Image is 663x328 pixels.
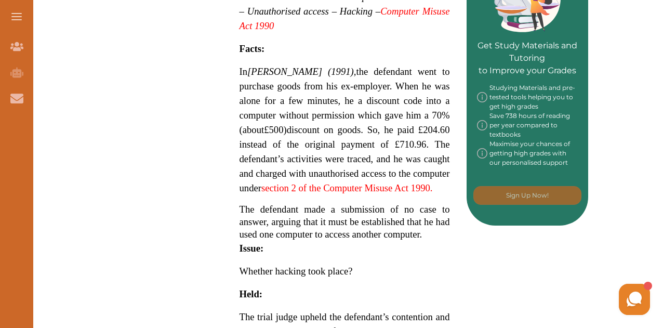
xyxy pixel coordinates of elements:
[264,124,287,135] span: £500)
[240,243,264,254] strong: Issue:
[414,281,653,318] iframe: HelpCrunch
[473,186,581,205] button: [object Object]
[477,139,487,167] img: info-img
[240,66,450,135] span: the defendant went to purchase goods from his ex-employer. When he was alone for a few minutes, h...
[240,204,450,240] span: The defendant made a submission of no case to answer, arguing that it must be established that he...
[506,191,549,200] p: Sign Up Now!
[477,83,487,111] img: info-img
[240,66,354,77] span: In
[247,66,354,77] em: [PERSON_NAME] (1991)
[240,266,353,277] span: Whether hacking took place?
[240,288,263,299] strong: Held:
[477,111,487,139] img: info-img
[477,10,578,77] p: Get Study Materials and Tutoring to Improve your Grades
[240,43,265,54] strong: Facts:
[477,111,578,139] div: Save 738 hours of reading per year compared to textbooks
[354,66,356,77] em: ,
[477,139,578,167] div: Maximise your chances of getting high grades with our personalised support
[261,182,433,193] a: section 2 of the Computer Misuse Act 1990.
[477,83,578,111] div: Studying Materials and pre-tested tools helping you to get high grades
[240,124,450,193] span: discount on goods. So, he paid £204.60 instead of the original payment of £710.96. The defendant’...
